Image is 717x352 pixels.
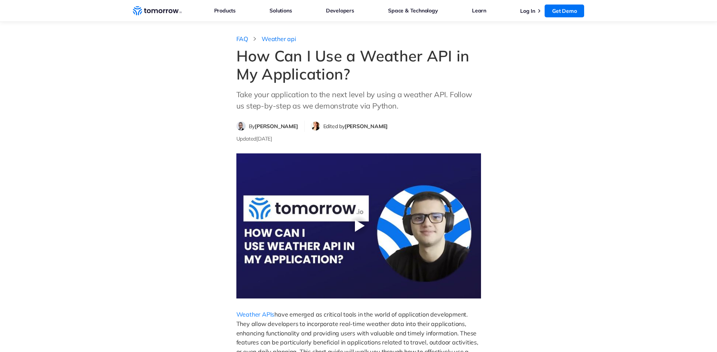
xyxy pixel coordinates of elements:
[236,311,275,318] a: Weather APIs
[133,5,182,17] a: Home link
[236,47,481,83] h1: How Can I Use a Weather API in My Application?
[237,122,245,130] img: Filip Dimkovski
[323,123,388,130] span: Edited by
[472,6,486,15] a: Learn
[388,6,438,15] a: Space & Technology
[249,123,298,130] span: By
[520,8,535,14] a: Log In
[214,6,236,15] a: Products
[236,89,481,112] p: Take your application to the next level by using a weather API. Follow us step-by-step as we demo...
[345,123,388,130] span: [PERSON_NAME]
[236,135,272,142] span: Updated [DATE]
[236,35,248,43] a: FAQ
[262,35,296,43] a: Weather api
[255,123,298,130] span: [PERSON_NAME]
[311,122,320,130] img: Michelle Meyer editor profile picture
[545,5,584,17] a: Get Demo
[269,6,292,15] a: Solutions
[236,33,481,43] nav: breadcrumb
[326,6,354,15] a: Developers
